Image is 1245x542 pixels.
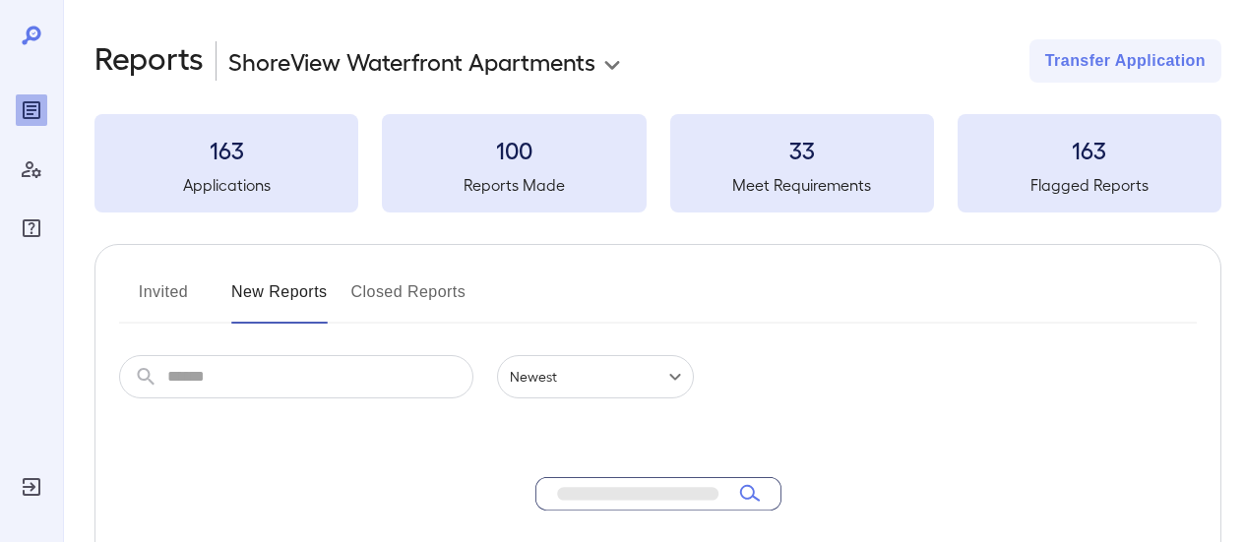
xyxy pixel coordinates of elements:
h5: Reports Made [382,173,646,197]
h5: Applications [94,173,358,197]
h2: Reports [94,39,204,83]
summary: 163Applications100Reports Made33Meet Requirements163Flagged Reports [94,114,1221,212]
h5: Meet Requirements [670,173,934,197]
div: Log Out [16,471,47,503]
div: FAQ [16,212,47,244]
h3: 163 [94,134,358,165]
button: Transfer Application [1029,39,1221,83]
div: Reports [16,94,47,126]
button: New Reports [231,276,328,324]
button: Closed Reports [351,276,467,324]
button: Invited [119,276,208,324]
div: Newest [497,355,694,398]
h3: 163 [958,134,1221,165]
div: Manage Users [16,153,47,185]
h3: 100 [382,134,646,165]
p: ShoreView Waterfront Apartments [228,45,595,77]
h3: 33 [670,134,934,165]
h5: Flagged Reports [958,173,1221,197]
